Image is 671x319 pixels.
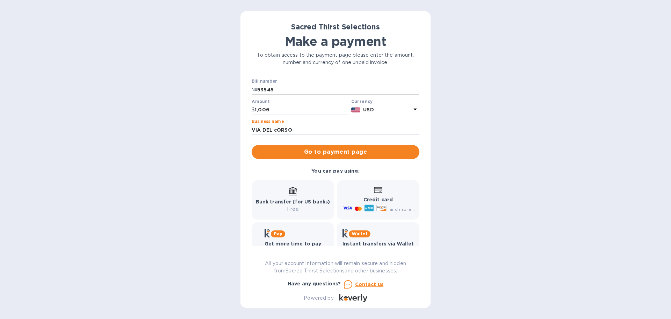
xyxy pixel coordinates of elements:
[389,207,415,212] span: and more...
[252,99,269,104] label: Amount
[255,105,348,115] input: 0.00
[252,120,284,124] label: Business name
[256,206,330,213] p: Free
[257,148,414,156] span: Go to payment page
[355,282,384,287] u: Contact us
[351,108,361,112] img: USD
[252,260,419,275] p: All your account information will remain secure and hidden from Sacred Thirst Selections and othe...
[265,241,322,247] b: Get more time to pay
[252,106,255,113] p: $
[311,168,359,174] b: You can pay using:
[257,84,419,95] input: Enter bill number
[304,294,333,302] p: Powered by
[256,199,330,204] b: Bank transfer (for US banks)
[351,99,373,104] b: Currency
[252,34,419,49] h1: Make a payment
[252,145,419,159] button: Go to payment page
[274,231,282,236] b: Pay
[252,125,419,135] input: Enter business name
[288,281,341,286] b: Have any questions?
[363,107,374,112] b: USD
[252,86,257,93] p: №
[352,231,368,236] b: Wallet
[252,51,419,66] p: To obtain access to the payment page please enter the amount, number and currency of one unpaid i...
[291,22,380,31] b: Sacred Thirst Selections
[363,197,393,202] b: Credit card
[342,241,414,247] b: Instant transfers via Wallet
[252,79,277,84] label: Bill number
